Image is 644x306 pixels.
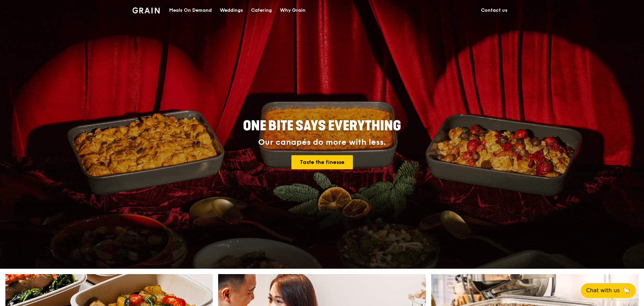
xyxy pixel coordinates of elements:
[586,287,620,295] span: Chat with us
[169,0,212,20] div: Meals On Demand
[581,283,636,298] button: Chat with us🦙
[243,118,401,134] span: ONE BITE SAYS EVERYTHING
[216,0,247,20] a: Weddings
[280,0,306,20] div: Why Grain
[291,155,353,169] a: Taste the finesse
[477,0,512,20] a: Contact us
[201,138,443,147] div: Our canapés do more with less.
[247,0,276,20] a: Catering
[220,0,243,20] div: Weddings
[132,7,160,13] img: Grain
[622,287,631,295] span: 🦙
[276,0,310,20] a: Why Grain
[251,0,272,20] div: Catering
